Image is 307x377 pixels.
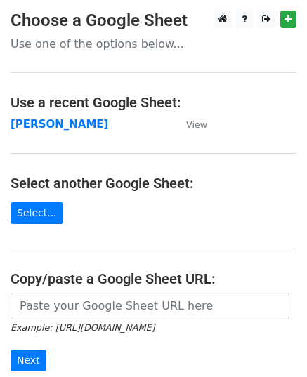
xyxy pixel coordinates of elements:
[11,11,296,31] h3: Choose a Google Sheet
[11,350,46,371] input: Next
[172,118,207,131] a: View
[11,37,296,51] p: Use one of the options below...
[11,270,296,287] h4: Copy/paste a Google Sheet URL:
[11,94,296,111] h4: Use a recent Google Sheet:
[186,119,207,130] small: View
[11,175,296,192] h4: Select another Google Sheet:
[11,293,289,319] input: Paste your Google Sheet URL here
[11,202,63,224] a: Select...
[11,322,155,333] small: Example: [URL][DOMAIN_NAME]
[11,118,108,131] a: [PERSON_NAME]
